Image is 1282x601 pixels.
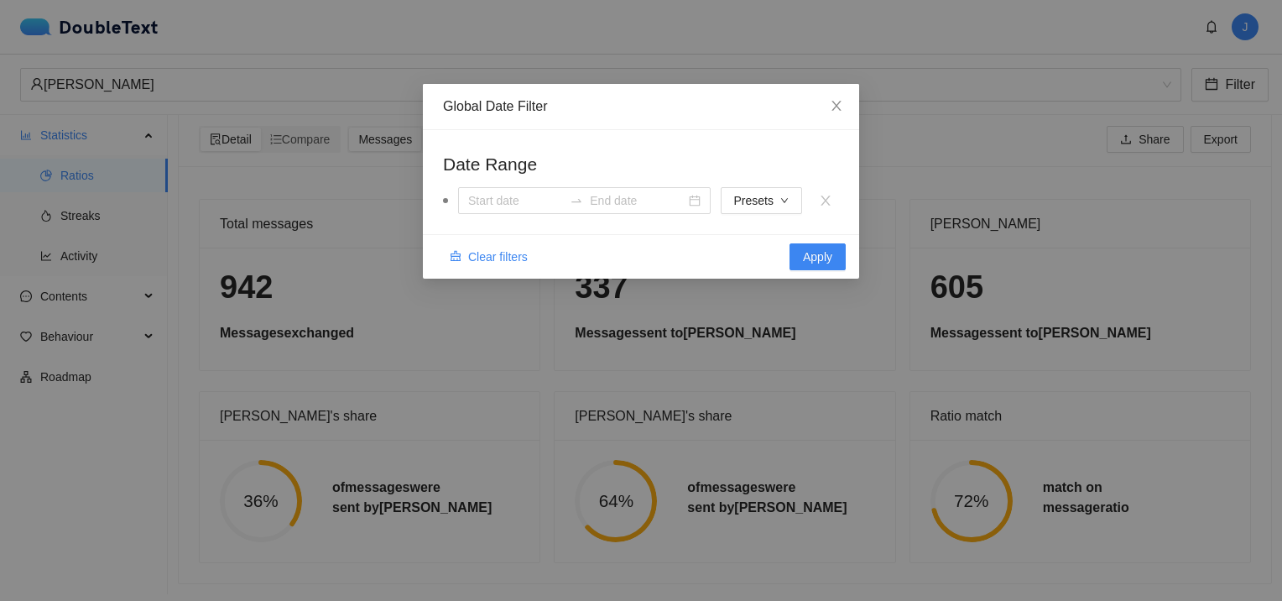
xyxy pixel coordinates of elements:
[780,196,789,206] span: down
[468,191,563,210] input: Start date
[468,248,528,266] span: Clear filters
[803,248,832,266] span: Apply
[436,243,541,270] button: clearClear filters
[570,194,583,207] span: to
[590,191,685,210] input: End date
[830,99,843,112] span: close
[812,187,839,214] button: close
[443,150,839,178] h2: Date Range
[721,187,802,214] button: Presetsdown
[450,250,461,264] span: clear
[443,97,839,116] div: Global Date Filter
[814,84,859,129] button: Close
[734,191,774,210] span: Presets
[570,194,583,207] span: swap-right
[790,243,846,270] button: Apply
